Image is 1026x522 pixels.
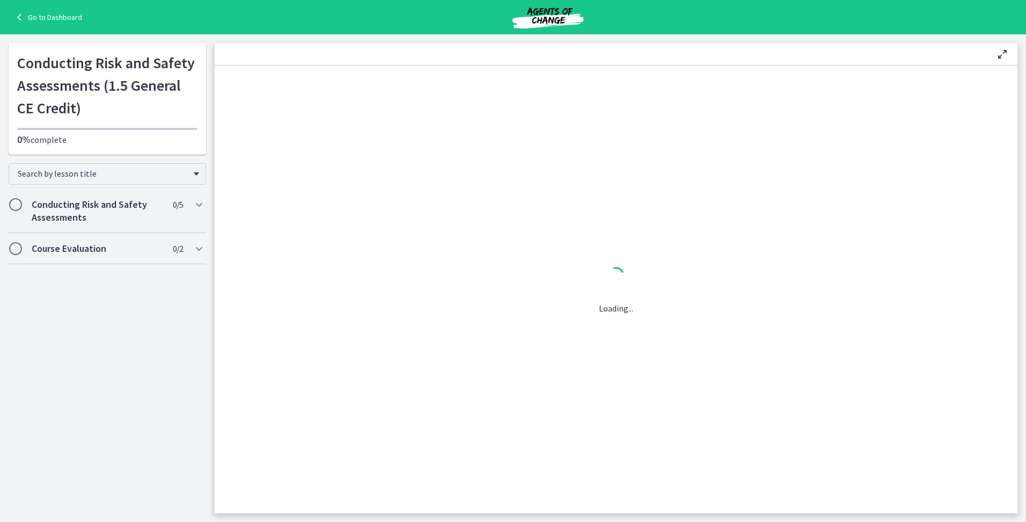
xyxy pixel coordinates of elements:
span: 0 / 2 [173,242,183,255]
div: 1 [599,264,633,289]
h2: Conducting Risk and Safety Assessments [32,198,163,224]
a: Go to Dashboard [13,11,82,24]
span: 0% [17,133,31,146]
span: Search by lesson title [18,168,188,179]
img: Agents of Change [483,4,612,30]
span: 0 / 5 [173,198,183,211]
h2: Course Evaluation [32,242,163,255]
h1: Conducting Risk and Safety Assessments (1.5 General CE Credit) [17,52,197,119]
div: Search by lesson title [9,163,206,185]
p: Loading... [599,302,633,315]
p: complete [17,133,197,146]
